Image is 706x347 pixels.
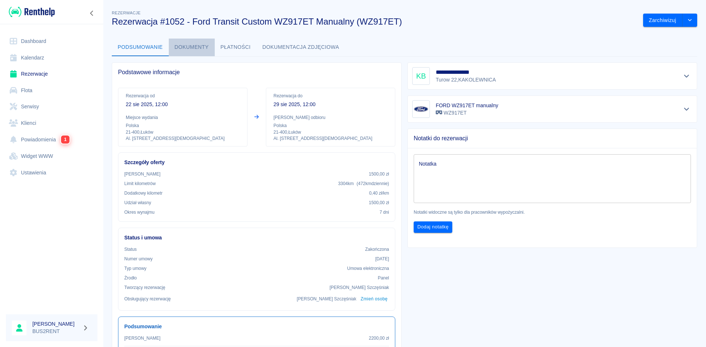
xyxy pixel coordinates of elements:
[124,180,156,187] p: Limit kilometrów
[414,209,691,216] p: Notatki widoczne są tylko dla pracowników wypożyczalni.
[32,328,79,335] p: BUS2RENT
[414,135,691,142] span: Notatki do rezerwacji
[6,50,97,66] a: Kalendarz
[126,93,240,99] p: Rezerwacja od
[682,14,697,27] button: drop-down
[6,6,55,18] a: Renthelp logo
[274,101,388,108] p: 29 sie 2025, 12:00
[124,190,163,196] p: Dodatkowy kilometr
[124,256,153,262] p: Numer umowy
[274,122,388,129] p: Polska
[6,98,97,115] a: Serwisy
[9,6,55,18] img: Renthelp logo
[112,17,637,27] h3: Rezerwacja #1052 - Ford Transit Custom WZ917ET Manualny (WZ917ET)
[124,265,146,272] p: Typ umowy
[643,14,682,27] button: Zarchiwizuj
[124,246,137,253] p: Status
[414,102,428,116] img: Image
[32,320,79,328] h6: [PERSON_NAME]
[436,76,497,84] p: Turow 22 , KAKOLEWNICA
[378,275,389,281] p: Panel
[6,115,97,131] a: Klienci
[124,209,154,216] p: Okres wynajmu
[369,335,389,341] p: 2200,00 zł
[274,135,388,142] p: Al. [STREET_ADDRESS][DEMOGRAPHIC_DATA]
[347,265,389,272] p: Umowa elektroniczna
[124,159,389,166] h6: Szczegóły oferty
[357,181,389,186] span: ( 472 km dziennie )
[118,69,395,76] span: Podstawowe informacje
[124,275,137,281] p: Żrodło
[6,82,97,99] a: Flota
[61,135,70,144] span: 1
[369,199,389,206] p: 1500,00 zł
[215,39,257,56] button: Płatności
[6,66,97,82] a: Rezerwacje
[412,67,430,85] div: KB
[6,148,97,165] a: Widget WWW
[6,33,97,50] a: Dashboard
[112,39,169,56] button: Podsumowanie
[436,102,498,109] h6: FORD WZ917ET manualny
[126,114,240,121] p: Miejsce wydania
[379,209,389,216] p: 7 dni
[369,190,389,196] p: 0,40 zł /km
[124,199,151,206] p: Udział własny
[274,129,388,135] p: 21-400 , Łuków
[274,93,388,99] p: Rezerwacja do
[681,71,693,81] button: Pokaż szczegóły
[369,171,389,177] p: 1500,00 zł
[257,39,345,56] button: Dokumentacja zdjęciowa
[124,323,389,330] h6: Podsumowanie
[436,109,498,117] p: WZ917ET
[338,180,389,187] p: 3304 km
[112,11,140,15] span: Rezerwacje
[375,256,389,262] p: [DATE]
[359,294,389,304] button: Zmień osobę
[681,104,693,114] button: Pokaż szczegóły
[124,335,160,341] p: [PERSON_NAME]
[86,8,97,18] button: Zwiń nawigację
[126,122,240,129] p: Polska
[414,221,452,233] button: Dodaj notatkę
[6,131,97,148] a: Powiadomienia1
[274,114,388,121] p: [PERSON_NAME] odbioru
[124,296,171,302] p: Obsługujący rezerwację
[169,39,215,56] button: Dokumenty
[6,165,97,181] a: Ustawienia
[126,129,240,135] p: 21-400 , Łuków
[297,296,356,302] p: [PERSON_NAME] Szczęśniak
[124,284,165,291] p: Tworzący rezerwację
[126,135,240,142] p: Al. [STREET_ADDRESS][DEMOGRAPHIC_DATA]
[124,171,160,177] p: [PERSON_NAME]
[126,101,240,108] p: 22 sie 2025, 12:00
[365,246,389,253] p: Zakończona
[124,234,389,242] h6: Status i umowa
[329,284,389,291] p: [PERSON_NAME] Szczęśniak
